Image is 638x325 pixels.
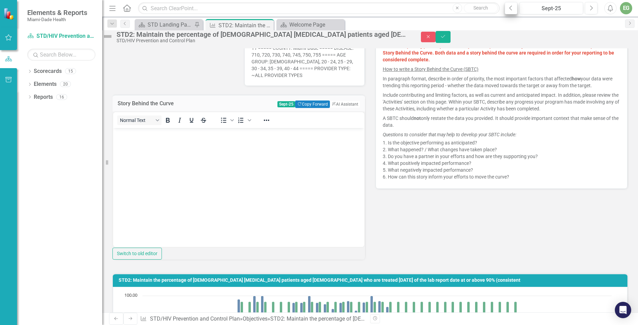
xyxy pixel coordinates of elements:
[34,93,53,101] a: Reports
[162,115,173,125] button: Bold
[198,115,209,125] button: Strikethrough
[27,9,87,17] span: Elements & Reports
[138,2,500,14] input: Search ClearPoint...
[620,2,632,14] button: EG
[27,49,95,61] input: Search Below...
[261,115,272,125] button: Reveal or hide additional toolbar items
[519,2,583,14] button: Sept-25
[252,32,353,78] span: Timeliness of Treatment From Lab Report Date - Summary [DEMOGRAPHIC_DATA] ===== AREA: 11 ===== CO...
[102,31,113,42] img: Not Defined
[383,113,620,130] p: A SBTC should only restate the data you provided. It should provide important context that make s...
[330,101,360,108] button: AI Assistant
[117,115,162,125] button: Block Normal Text
[464,3,498,13] button: Search
[243,315,268,322] a: Objectives
[473,5,488,11] span: Search
[277,101,295,107] span: Sept-25
[388,146,620,153] li: What happened? / What changes have taken place?
[388,160,620,167] li: What positively impacted performance?
[60,81,71,87] div: 20
[235,115,252,125] div: Numbered list
[117,31,407,38] div: STD2: Maintain the percentage of [DEMOGRAPHIC_DATA] [MEDICAL_DATA] patients aged [DEMOGRAPHIC_DAT...
[388,139,620,146] li: Is the objective performing as anticipated?
[27,32,95,40] a: STD/HIV Prevention and Control Plan
[218,21,272,30] div: STD2: Maintain the percentage of [DEMOGRAPHIC_DATA] [MEDICAL_DATA] patients aged [DEMOGRAPHIC_DAT...
[112,248,162,260] button: Switch to old editor
[295,100,330,108] button: Copy Forward
[3,8,15,20] img: ClearPoint Strategy
[150,315,240,322] a: STD/HIV Prevention and Control Plan
[615,302,631,318] div: Open Intercom Messenger
[148,20,193,29] div: STD Landing Page
[56,94,67,100] div: 16
[117,38,407,43] div: STD/HIV Prevention and Control Plan
[27,17,87,22] small: Miami-Dade Health
[572,76,581,81] strong: how
[522,4,581,13] div: Sept-25
[289,20,343,29] div: Welcome Page
[65,68,76,74] div: 15
[140,315,365,323] div: » »
[278,20,343,29] a: Welcome Page
[118,100,216,107] h3: Story Behind the Curve
[383,66,478,72] u: How to write a Story Behind the Curve (SBTC)
[383,132,516,137] em: Questions to consider that may help to develop your SBTC include:
[34,80,57,88] a: Elements
[388,153,620,160] li: Do you have a partner in your efforts and how are they supporting you?
[414,115,421,121] strong: not
[383,74,620,90] p: In paragraph format, describe in order of priority, the most important factors that affected your...
[186,115,197,125] button: Underline
[34,67,62,75] a: Scorecards
[388,173,620,180] li: How can this story inform your efforts to move the curve?
[388,167,620,173] li: What negatively impacted performance?
[119,278,624,283] h3: STD2: Maintain the percentage of [DEMOGRAPHIC_DATA] [MEDICAL_DATA] patients aged [DEMOGRAPHIC_DAT...
[113,128,364,247] iframe: Rich Text Area
[174,115,185,125] button: Italic
[383,43,614,62] strong: For each reporting period, please enter your data point in the 'Objective Data' Chart below. Then...
[136,20,193,29] a: STD Landing Page
[218,115,235,125] div: Bullet list
[383,90,620,113] p: Include contributing and limiting factors, as well as current and anticipated impact. In addition...
[120,118,153,123] span: Normal Text
[124,292,137,298] text: 100.00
